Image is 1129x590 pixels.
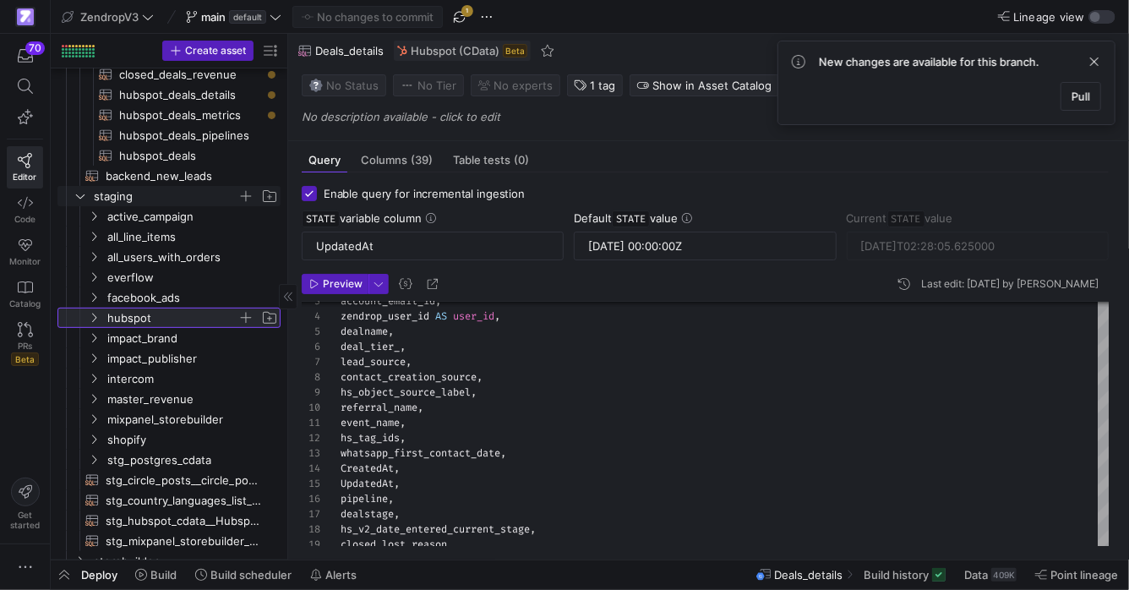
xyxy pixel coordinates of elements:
span: hubspot [107,309,237,328]
a: hubspot_deals_details​​​​​​​​​​ [57,85,281,105]
span: shopify [107,430,278,450]
span: Pull [1072,90,1090,103]
span: ZendropV3 [80,10,139,24]
a: Code [7,188,43,231]
span: stg_country_languages_list__country_languages_list​​​​​​​​​​ [106,491,261,511]
a: stg_hubspot_cdata__HubspotV3_DealPipelines​​​​​​​​​​ [57,511,281,531]
span: Data [964,568,988,582]
button: Data409K [957,560,1024,589]
div: Press SPACE to select this row. [57,64,281,85]
div: 15 [302,476,320,491]
div: Press SPACE to select this row. [57,247,281,267]
span: 1 tag [590,79,615,92]
div: Press SPACE to select this row. [57,328,281,348]
div: 10 [302,400,320,415]
span: default [229,10,266,24]
div: Press SPACE to select this row. [57,145,281,166]
button: Build history [856,560,953,589]
button: Pull [1061,82,1101,111]
span: Query [308,155,341,166]
button: Build scheduler [188,560,299,589]
span: Deals_details [315,44,384,57]
span: Catalog [9,298,41,309]
span: hubspot_deals​​​​​​​​​​ [119,146,261,166]
span: UpdatedAt [341,477,394,490]
span: Current value [847,211,953,225]
span: deal_tier_ [341,340,400,353]
span: Code [14,214,35,224]
span: everflow [107,268,278,287]
div: Press SPACE to select this row. [57,511,281,531]
span: Point lineage [1050,568,1118,582]
div: 12 [302,430,320,445]
span: referral_name [341,401,417,414]
span: CreatedAt [341,462,394,475]
span: whatsapp_first_contact_date [341,446,500,460]
span: Default value [574,211,678,225]
span: , [394,477,400,490]
button: Build [128,560,184,589]
span: , [400,340,406,353]
div: Last edit: [DATE] by [PERSON_NAME] [921,278,1099,290]
div: 8 [302,369,320,385]
div: Press SPACE to select this row. [57,409,281,429]
span: stg_circle_posts__circle_posts​​​​​​​​​​ [106,471,261,490]
div: Press SPACE to select this row. [57,267,281,287]
span: Get started [10,510,40,530]
span: Beta [11,352,39,366]
img: No tier [401,79,414,92]
span: backend_new_leads​​​​​​​​​​ [106,167,261,186]
span: Table tests [453,155,529,166]
a: hubspot_deals​​​​​​​​​​ [57,145,281,166]
span: , [388,325,394,338]
div: Press SPACE to select this row. [57,450,281,470]
span: closed_deals_revenue​​​​​​​​​​ [119,65,261,85]
span: No Tier [401,79,456,92]
span: all_users_with_orders [107,248,278,267]
span: stg_hubspot_cdata__HubspotV3_DealPipelines​​​​​​​​​​ [106,511,261,531]
div: Press SPACE to select this row. [57,125,281,145]
span: event_name [341,416,400,429]
span: dealstage [341,507,394,521]
div: Press SPACE to select this row. [57,105,281,125]
span: Build history [864,568,929,582]
span: No Status [309,79,379,92]
span: Deals_details [775,568,843,582]
span: hs_v2_date_entered_current_stage [341,522,530,536]
div: Press SPACE to select this row. [57,531,281,551]
div: Press SPACE to select this row. [57,389,281,409]
span: Build scheduler [210,568,292,582]
a: stg_country_languages_list__country_languages_list​​​​​​​​​​ [57,490,281,511]
div: 16 [302,491,320,506]
button: Create asset [162,41,254,61]
div: 409K [991,568,1017,582]
span: Deploy [81,568,117,582]
button: maindefault [182,6,286,28]
span: STATE [887,210,925,227]
span: Create asset [185,45,246,57]
span: Enable query for incremental ingestion [324,187,525,200]
span: lead_source [341,355,406,369]
span: contact_creation_source [341,370,477,384]
button: 1 tag [567,74,623,96]
span: , [530,522,536,536]
button: Alerts [303,560,364,589]
span: Show in Asset Catalog [652,79,772,92]
span: New changes are available for this branch. [819,55,1039,68]
img: No status [309,79,323,92]
span: , [477,370,483,384]
span: , [400,416,406,429]
a: https://storage.googleapis.com/y42-prod-data-exchange/images/qZXOSqkTtPuVcXVzF40oUlM07HVTwZXfPK0U... [7,3,43,31]
button: Show in Asset Catalog [630,74,779,96]
a: closed_deals_revenue​​​​​​​​​​ [57,64,281,85]
div: Press SPACE to select this row. [57,490,281,511]
span: Beta [503,44,527,57]
div: 5 [302,324,320,339]
div: Press SPACE to select this row. [57,348,281,369]
a: PRsBeta [7,315,43,373]
span: dealname [341,325,388,338]
span: Monitor [9,256,41,266]
span: Lineage view [1013,10,1085,24]
a: backend_new_leads​​​​​​​​​​ [57,166,281,186]
span: user_id [453,309,494,323]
